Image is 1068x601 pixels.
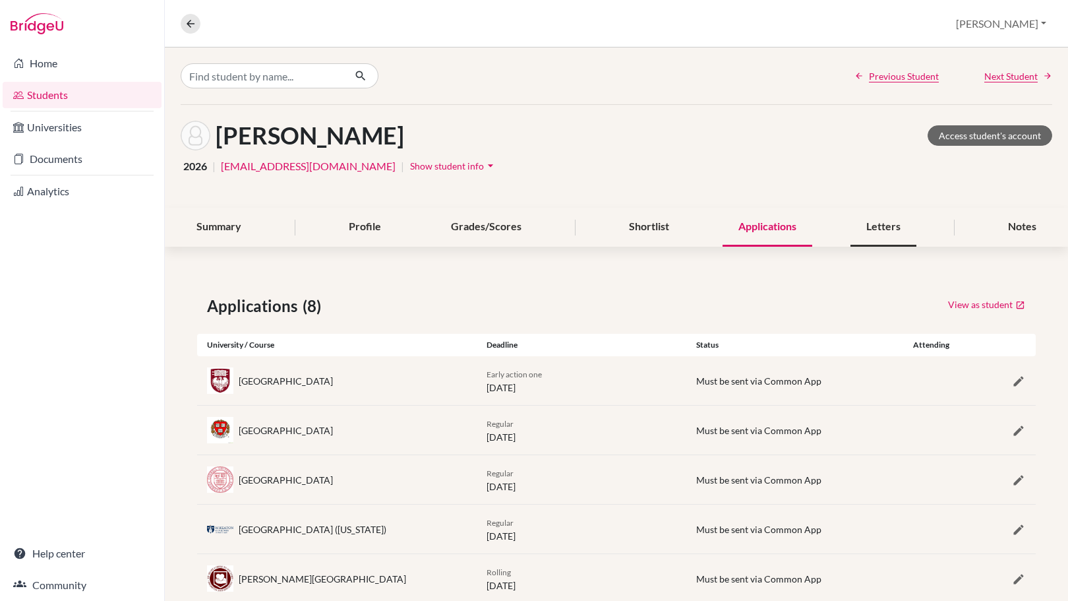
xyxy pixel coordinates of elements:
[696,573,821,585] span: Must be sent via Common App
[477,339,686,351] div: Deadline
[239,473,333,487] div: [GEOGRAPHIC_DATA]
[239,424,333,437] div: [GEOGRAPHIC_DATA]
[850,208,916,247] div: Letters
[216,121,404,150] h1: [PERSON_NAME]
[239,374,333,388] div: [GEOGRAPHIC_DATA]
[487,369,542,379] span: Early action one
[197,339,477,351] div: University / Course
[696,425,821,436] span: Must be sent via Common App
[869,69,939,83] span: Previous Student
[207,565,233,592] img: us_calv_1vn8codc.jpeg
[207,417,233,443] img: us_har_81u94qpg.jpeg
[181,121,210,150] img: Elijah Lucero's avatar
[487,419,514,429] span: Regular
[477,367,686,395] div: [DATE]
[984,69,1052,83] a: Next Student
[409,156,498,176] button: Show student infoarrow_drop_down
[303,294,326,318] span: (8)
[212,158,216,174] span: |
[3,82,162,108] a: Students
[11,13,63,34] img: Bridge-U
[3,50,162,77] a: Home
[477,515,686,543] div: [DATE]
[207,367,233,394] img: us_chi_ydljqlxo.jpeg
[696,375,821,387] span: Must be sent via Common App
[221,158,396,174] a: [EMAIL_ADDRESS][DOMAIN_NAME]
[333,208,397,247] div: Profile
[487,567,511,577] span: Rolling
[854,69,939,83] a: Previous Student
[239,522,386,536] div: [GEOGRAPHIC_DATA] ([US_STATE])
[401,158,404,174] span: |
[3,178,162,205] a: Analytics
[477,565,686,592] div: [DATE]
[992,208,1052,247] div: Notes
[696,524,821,535] span: Must be sent via Common App
[686,339,896,351] div: Status
[435,208,537,247] div: Grades/Scores
[477,416,686,444] div: [DATE]
[613,208,685,247] div: Shortlist
[207,294,303,318] span: Applications
[928,125,1052,146] a: Access student's account
[487,468,514,478] span: Regular
[239,572,406,586] div: [PERSON_NAME][GEOGRAPHIC_DATA]
[181,208,257,247] div: Summary
[181,63,344,88] input: Find student by name...
[3,572,162,598] a: Community
[947,294,1026,315] a: View as student
[696,474,821,486] span: Must be sent via Common App
[487,518,514,528] span: Regular
[3,146,162,172] a: Documents
[3,114,162,141] a: Universities
[207,466,233,493] img: us_cor_p_98w037.jpeg
[896,339,966,351] div: Attending
[984,69,1038,83] span: Next Student
[3,540,162,567] a: Help center
[723,208,812,247] div: Applications
[410,160,484,172] span: Show student info
[950,11,1052,36] button: [PERSON_NAME]
[183,158,207,174] span: 2026
[484,159,497,172] i: arrow_drop_down
[207,524,233,534] img: us_whe_axyolpe6.png
[477,466,686,493] div: [DATE]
